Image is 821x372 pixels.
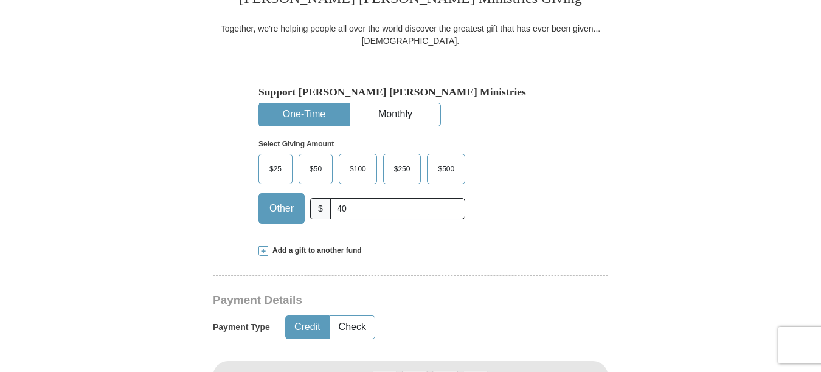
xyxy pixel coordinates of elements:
span: $25 [263,160,288,178]
span: $250 [388,160,417,178]
span: $100 [344,160,372,178]
h5: Support [PERSON_NAME] [PERSON_NAME] Ministries [258,86,563,98]
button: Credit [286,316,329,339]
span: Add a gift to another fund [268,246,362,256]
span: $50 [303,160,328,178]
span: $ [310,198,331,219]
strong: Select Giving Amount [258,140,334,148]
button: One-Time [259,103,349,126]
span: $500 [432,160,460,178]
h3: Payment Details [213,294,523,308]
span: Other [263,199,300,218]
button: Monthly [350,103,440,126]
h5: Payment Type [213,322,270,332]
input: Other Amount [330,198,465,219]
div: Together, we're helping people all over the world discover the greatest gift that has ever been g... [213,22,608,47]
button: Check [330,316,375,339]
